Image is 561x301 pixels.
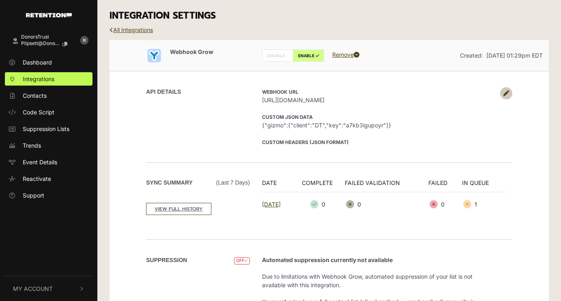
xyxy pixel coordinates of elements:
[5,89,92,102] a: Contacts
[13,284,53,293] span: My Account
[5,155,92,169] a: Event Details
[110,10,549,21] h3: INTEGRATION SETTINGS
[262,256,393,263] strong: Automated suppression currently not available
[110,26,153,33] a: All Integrations
[146,256,187,264] label: SUPPRESSION
[146,47,162,64] img: Webhook Grow
[460,52,483,59] span: Created:
[295,192,345,217] td: 0
[462,192,506,217] td: 1
[262,178,295,192] th: DATE
[5,189,92,202] a: Support
[146,178,250,187] label: Sync Summary
[5,276,92,301] button: My Account
[262,49,293,62] label: DISABLE
[23,141,41,150] span: Trends
[262,89,299,95] strong: Webhook URL
[5,122,92,135] a: Suppression Lists
[262,96,496,104] span: [URL][DOMAIN_NAME]
[5,30,76,52] a: DonorsTrust plipsett@donorstr...
[5,105,92,119] a: Code Script
[332,51,359,58] a: Remove
[345,178,429,192] th: FAILED VALIDATION
[234,257,250,265] span: OFF
[5,139,92,152] a: Trends
[23,158,57,166] span: Event Details
[345,192,429,217] td: 0
[26,13,72,17] img: Retention.com
[23,91,47,100] span: Contacts
[216,178,250,187] span: (Last 7 days)
[5,56,92,69] a: Dashboard
[23,58,52,67] span: Dashboard
[428,178,462,192] th: FAILED
[428,192,462,217] td: 0
[262,201,281,208] a: [DATE]
[21,41,60,46] span: plipsett@donorstr...
[295,178,345,192] th: COMPLETE
[5,72,92,86] a: Integrations
[146,203,211,215] a: VIEW FULL HISTORY
[462,178,506,192] th: IN QUEUE
[23,174,51,183] span: Reactivate
[21,34,74,40] div: DonorsTrust
[262,139,349,145] strong: Custom Headers (JSON format)
[5,172,92,185] a: Reactivate
[262,121,496,129] span: {"gizmo":{"client":"DT","key":"a7kb3igupoyr"}}
[293,49,324,62] label: ENABLE
[23,108,54,116] span: Code Script
[23,75,54,83] span: Integrations
[262,272,496,289] p: Due to limitations with Webhook Grow, automated suppression of your list is not available with th...
[146,88,181,96] label: API DETAILS
[170,48,213,55] span: Webhook Grow
[23,191,44,200] span: Support
[486,52,543,59] span: [DATE] 01:29pm EDT
[23,125,69,133] span: Suppression Lists
[262,114,313,120] strong: Custom JSON Data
